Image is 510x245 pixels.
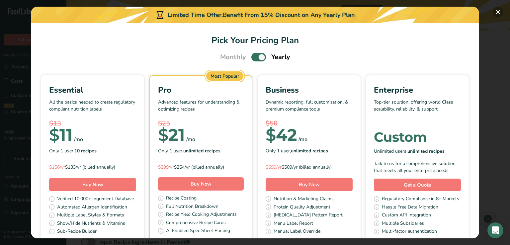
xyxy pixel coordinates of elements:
[49,125,59,145] span: $
[166,227,230,235] span: AI Enabled Spec Sheet Parsing
[191,181,212,187] span: Buy Now
[266,164,282,170] span: $599/yr
[266,178,353,191] button: Buy Now
[158,125,168,145] span: $
[166,211,237,219] span: Recipe Yield Cooking Adjustments
[487,222,503,238] div: Open Intercom Messenger
[266,164,353,171] div: $509/yr (billed annually)
[158,119,244,128] div: $25
[166,195,197,203] span: Recipe Costing
[57,195,134,204] span: Verified 10,000+ Ingredient Database
[49,84,136,96] div: Essential
[39,34,471,47] h1: Pick Your Pricing Plan
[271,52,290,62] span: Yearly
[374,99,461,119] p: Top-tier solution, offering world Class scalability, reliability, & support
[274,195,334,204] span: Nutrition & Marketing Claims
[298,135,307,143] div: /mo
[49,99,136,119] p: All the basics needed to create regulatory compliant nutrition labels
[274,220,313,228] span: Menu Label Report
[49,147,97,154] span: Only 1 user,
[49,128,73,142] div: 11
[158,164,244,171] div: $254/yr (billed annually)
[374,179,461,192] a: Get a Quote
[31,7,479,23] div: Limited Time Offer.
[82,181,103,188] span: Buy Now
[374,148,445,155] span: Unlimited users,
[49,164,136,171] div: $133/yr (billed annually)
[183,148,220,154] b: unlimited recipes
[158,177,244,191] button: Buy Now
[266,128,297,142] div: 42
[57,228,97,236] span: Sub-Recipe Builder
[49,164,65,170] span: $156/yr
[266,147,328,154] span: Only 1 user,
[158,84,244,96] div: Pro
[374,130,461,144] div: Custom
[374,160,461,174] div: Talk to us for a comprehensive solution that meets all your enterprise needs
[186,135,195,143] div: /mo
[299,181,320,188] span: Buy Now
[57,204,127,212] span: Automated Allergen Identification
[220,52,246,62] span: Monthly
[166,203,218,211] span: Full Nutrition Breakdown
[274,211,343,220] span: [MEDICAL_DATA] Pattern Report
[274,204,330,212] span: Protein Quality Adjustment
[206,71,243,81] div: Most Popular
[158,147,220,154] span: Only 1 user,
[382,204,438,212] span: Hassle Free Data Migration
[291,148,328,154] b: unlimited recipes
[49,119,136,128] div: $13
[374,84,461,96] div: Enterprise
[74,148,97,154] b: 10 recipes
[166,219,226,227] span: Comprehensive Recipe Cards
[266,119,353,128] div: $50
[158,164,174,170] span: $299/yr
[404,181,431,189] span: Get a Quote
[266,84,353,96] div: Business
[382,228,437,236] span: Multi-factor authentication
[158,99,244,119] p: Advanced features for understanding & optimizing recipes
[49,178,136,191] button: Buy Now
[158,128,185,142] div: 21
[274,228,320,236] span: Manual Label Override
[57,211,124,220] span: Multiple Label Styles & Formats
[382,211,431,220] span: Custom API Integration
[74,135,83,143] div: /mo
[266,99,353,119] p: Dynamic reporting, full customization, & premium compliance tools
[266,125,276,145] span: $
[223,11,355,20] div: Benefit From 15% Discount on Any Yearly Plan
[382,195,459,204] span: Regulatory Compliance in 8+ Markets
[57,220,125,228] span: Show/Hide Nutrients & Vitamins
[382,220,424,228] span: Multiple Subsidaries
[407,148,445,154] b: unlimited recipes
